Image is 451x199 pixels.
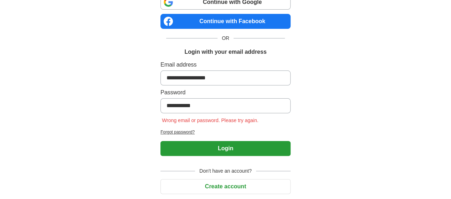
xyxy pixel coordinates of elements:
[160,183,291,189] a: Create account
[160,14,291,29] a: Continue with Facebook
[160,117,260,123] span: Wrong email or password. Please try again.
[195,167,256,175] span: Don't have an account?
[160,129,291,135] a: Forgot password?
[217,35,234,42] span: OR
[160,88,291,97] label: Password
[160,179,291,194] button: Create account
[160,61,291,69] label: Email address
[160,141,291,156] button: Login
[184,48,266,56] h1: Login with your email address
